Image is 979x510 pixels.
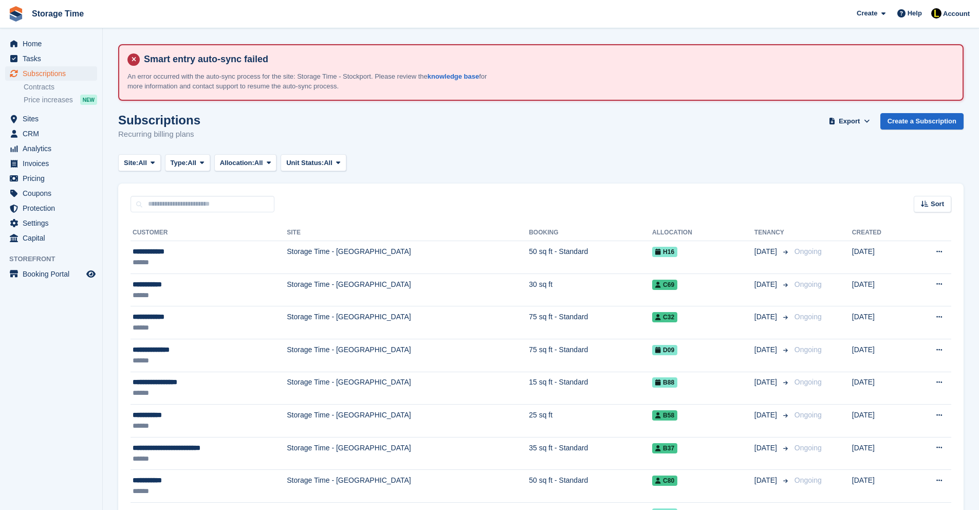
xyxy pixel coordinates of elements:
[5,216,97,230] a: menu
[286,158,324,168] span: Unit Status:
[5,51,97,66] a: menu
[931,199,944,209] span: Sort
[652,476,677,486] span: C80
[24,94,97,105] a: Price increases NEW
[23,141,84,156] span: Analytics
[287,437,529,470] td: Storage Time - [GEOGRAPHIC_DATA]
[754,443,779,453] span: [DATE]
[5,126,97,141] a: menu
[23,66,84,81] span: Subscriptions
[5,37,97,51] a: menu
[127,71,487,92] p: An error occurred with the auto-sync process for the site: Storage Time - Stockport. Please revie...
[795,378,822,386] span: Ongoing
[652,443,677,453] span: B37
[131,225,287,241] th: Customer
[124,158,138,168] span: Site:
[287,306,529,339] td: Storage Time - [GEOGRAPHIC_DATA]
[23,112,84,126] span: Sites
[652,377,677,388] span: B88
[852,339,909,372] td: [DATE]
[754,246,779,257] span: [DATE]
[118,129,200,140] p: Recurring billing plans
[754,225,790,241] th: Tenancy
[795,247,822,256] span: Ongoing
[652,247,677,257] span: H16
[281,154,346,171] button: Unit Status: All
[428,72,479,80] a: knowledge base
[220,158,254,168] span: Allocation:
[138,158,147,168] span: All
[852,372,909,405] td: [DATE]
[80,95,97,105] div: NEW
[852,306,909,339] td: [DATE]
[23,267,84,281] span: Booking Portal
[118,113,200,127] h1: Subscriptions
[23,37,84,51] span: Home
[652,225,754,241] th: Allocation
[8,6,24,22] img: stora-icon-8386f47178a22dfd0bd8f6a31ec36ba5ce8667c1dd55bd0f319d3a0aa187defe.svg
[23,51,84,66] span: Tasks
[652,410,677,421] span: B58
[529,405,652,438] td: 25 sq ft
[795,476,822,484] span: Ongoing
[839,116,860,126] span: Export
[908,8,922,19] span: Help
[5,267,97,281] a: menu
[754,410,779,421] span: [DATE]
[529,241,652,274] td: 50 sq ft - Standard
[165,154,210,171] button: Type: All
[5,66,97,81] a: menu
[118,154,161,171] button: Site: All
[795,313,822,321] span: Ongoing
[754,279,779,290] span: [DATE]
[287,241,529,274] td: Storage Time - [GEOGRAPHIC_DATA]
[852,241,909,274] td: [DATE]
[795,345,822,354] span: Ongoing
[5,141,97,156] a: menu
[529,470,652,503] td: 50 sq ft - Standard
[529,306,652,339] td: 75 sq ft - Standard
[529,372,652,405] td: 15 sq ft - Standard
[852,437,909,470] td: [DATE]
[529,339,652,372] td: 75 sq ft - Standard
[754,312,779,322] span: [DATE]
[85,268,97,280] a: Preview store
[652,345,677,355] span: D09
[23,216,84,230] span: Settings
[5,231,97,245] a: menu
[24,95,73,105] span: Price increases
[857,8,877,19] span: Create
[214,154,277,171] button: Allocation: All
[287,372,529,405] td: Storage Time - [GEOGRAPHIC_DATA]
[795,280,822,288] span: Ongoing
[880,113,964,130] a: Create a Subscription
[23,171,84,186] span: Pricing
[852,274,909,306] td: [DATE]
[287,405,529,438] td: Storage Time - [GEOGRAPHIC_DATA]
[23,156,84,171] span: Invoices
[5,112,97,126] a: menu
[171,158,188,168] span: Type:
[23,126,84,141] span: CRM
[24,82,97,92] a: Contracts
[827,113,872,130] button: Export
[287,225,529,241] th: Site
[287,470,529,503] td: Storage Time - [GEOGRAPHIC_DATA]
[28,5,88,22] a: Storage Time
[5,156,97,171] a: menu
[188,158,196,168] span: All
[254,158,263,168] span: All
[287,274,529,306] td: Storage Time - [GEOGRAPHIC_DATA]
[754,475,779,486] span: [DATE]
[795,444,822,452] span: Ongoing
[652,312,677,322] span: C32
[529,437,652,470] td: 35 sq ft - Standard
[9,254,102,264] span: Storefront
[23,201,84,215] span: Protection
[943,9,970,19] span: Account
[852,405,909,438] td: [DATE]
[652,280,677,290] span: C69
[931,8,941,19] img: Laaibah Sarwar
[5,201,97,215] a: menu
[795,411,822,419] span: Ongoing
